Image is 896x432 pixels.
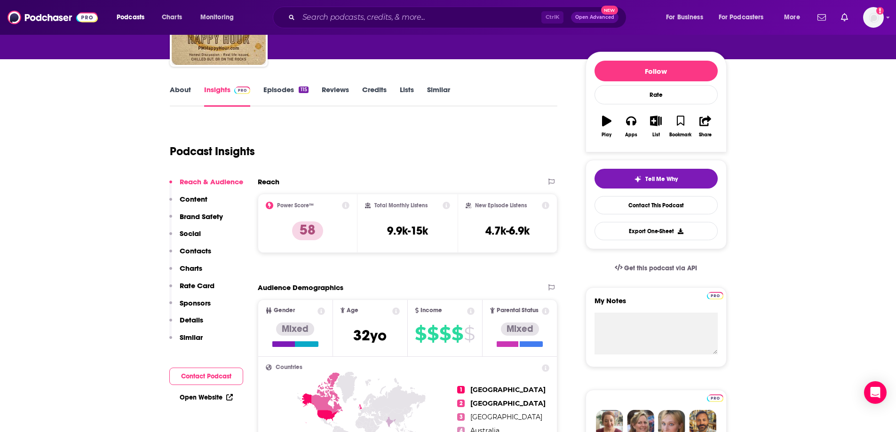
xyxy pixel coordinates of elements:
a: Contact This Podcast [595,196,718,214]
span: Open Advanced [575,15,614,20]
h2: New Episode Listens [475,202,527,209]
button: open menu [777,10,812,25]
p: Brand Safety [180,212,223,221]
img: tell me why sparkle [634,175,642,183]
button: Apps [619,110,643,143]
span: Parental Status [497,307,539,314]
button: open menu [194,10,246,25]
button: Play [595,110,619,143]
span: Get this podcast via API [624,264,697,272]
a: Pro website [707,291,723,299]
span: [GEOGRAPHIC_DATA] [470,413,542,421]
h2: Audience Demographics [258,283,343,292]
p: Content [180,195,207,204]
p: Sponsors [180,298,211,307]
span: Podcasts [117,11,144,24]
p: Contacts [180,246,211,255]
a: Lists [400,85,414,107]
div: Apps [625,132,637,138]
span: 32 yo [353,326,387,345]
span: Charts [162,11,182,24]
span: 1 [457,386,465,393]
div: Share [699,132,712,138]
button: Similar [169,333,203,350]
span: $ [452,326,463,341]
p: Rate Card [180,281,214,290]
a: Get this podcast via API [607,257,705,280]
img: Podchaser Pro [234,86,251,94]
a: About [170,85,191,107]
span: $ [427,326,438,341]
span: Logged in as rpearson [863,7,884,28]
button: Export One-Sheet [595,222,718,240]
img: Podchaser Pro [707,292,723,299]
input: Search podcasts, credits, & more... [299,10,541,25]
label: My Notes [595,296,718,313]
span: More [784,11,800,24]
img: User Profile [863,7,884,28]
button: Details [169,315,203,333]
span: New [601,6,618,15]
h2: Total Monthly Listens [374,202,428,209]
div: Mixed [501,322,539,336]
span: 2 [457,400,465,407]
button: open menu [659,10,715,25]
div: Search podcasts, credits, & more... [282,7,635,28]
span: Monitoring [200,11,234,24]
button: Sponsors [169,298,211,316]
span: Income [420,307,442,314]
p: Details [180,315,203,324]
div: Play [602,132,611,138]
span: $ [415,326,426,341]
span: $ [439,326,451,341]
button: Show profile menu [863,7,884,28]
a: Similar [427,85,450,107]
div: List [652,132,660,138]
button: Content [169,195,207,212]
span: [GEOGRAPHIC_DATA] [470,399,546,408]
span: Tell Me Why [645,175,678,183]
div: Rate [595,85,718,104]
span: 3 [457,413,465,421]
h3: 4.7k-6.9k [485,224,530,238]
button: Social [169,229,201,246]
button: Share [693,110,717,143]
img: Podchaser - Follow, Share and Rate Podcasts [8,8,98,26]
div: Open Intercom Messenger [864,381,887,404]
span: [GEOGRAPHIC_DATA] [470,385,546,394]
a: Episodes115 [263,85,308,107]
a: Credits [362,85,387,107]
p: Social [180,229,201,238]
span: Gender [274,307,295,314]
h1: Podcast Insights [170,144,255,158]
a: Show notifications dropdown [837,9,852,25]
span: Countries [276,364,302,370]
p: Similar [180,333,203,342]
button: Open AdvancedNew [571,12,618,23]
img: Podchaser Pro [707,394,723,402]
p: Reach & Audience [180,177,243,186]
h2: Power Score™ [277,202,314,209]
button: Brand Safety [169,212,223,229]
button: Charts [169,264,202,281]
span: For Business [666,11,703,24]
button: Rate Card [169,281,214,298]
button: tell me why sparkleTell Me Why [595,169,718,189]
svg: Add a profile image [876,7,884,15]
a: Reviews [322,85,349,107]
button: Reach & Audience [169,177,243,195]
div: Mixed [276,322,314,336]
button: Contacts [169,246,211,264]
button: open menu [110,10,157,25]
span: Age [347,307,358,314]
button: open menu [713,10,777,25]
p: 58 [292,221,323,240]
a: Open Website [180,393,233,401]
button: Bookmark [668,110,693,143]
button: Follow [595,61,718,81]
a: Pro website [707,393,723,402]
h3: 9.9k-15k [387,224,428,238]
button: List [643,110,668,143]
a: Show notifications dropdown [814,9,830,25]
